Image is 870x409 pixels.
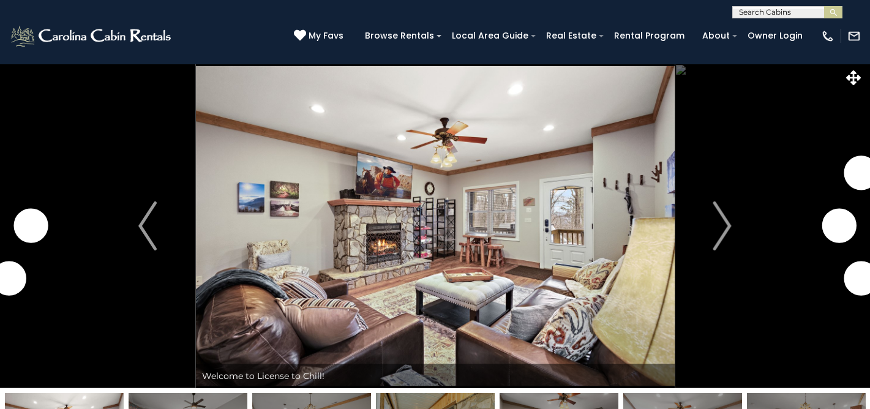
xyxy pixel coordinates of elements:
button: Previous [99,64,196,388]
img: arrow [713,201,732,250]
a: Local Area Guide [446,26,534,45]
a: Browse Rentals [359,26,440,45]
a: My Favs [294,29,347,43]
div: Welcome to License to Chill! [196,364,675,388]
a: About [696,26,736,45]
img: mail-regular-white.png [847,29,861,43]
button: Next [674,64,771,388]
img: phone-regular-white.png [821,29,834,43]
img: White-1-2.png [9,24,174,48]
img: arrow [138,201,157,250]
a: Owner Login [741,26,809,45]
a: Real Estate [540,26,602,45]
span: My Favs [309,29,343,42]
a: Rental Program [608,26,691,45]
